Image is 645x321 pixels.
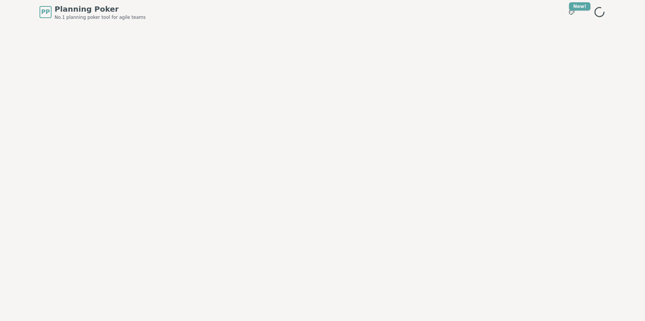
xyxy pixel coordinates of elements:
span: No.1 planning poker tool for agile teams [55,14,146,20]
div: New! [569,2,590,11]
span: Planning Poker [55,4,146,14]
a: PPPlanning PokerNo.1 planning poker tool for agile teams [40,4,146,20]
span: PP [41,8,50,17]
button: New! [565,5,578,19]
